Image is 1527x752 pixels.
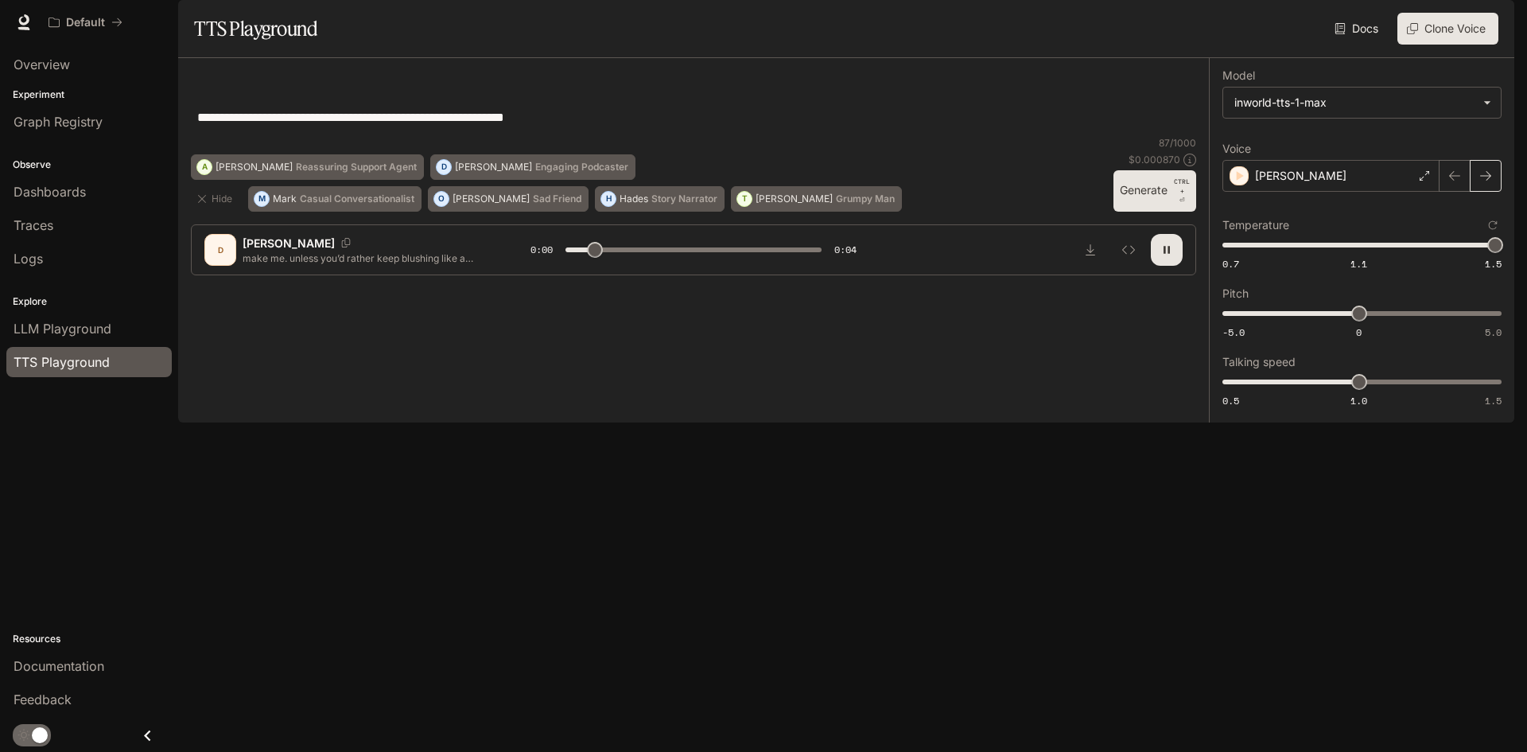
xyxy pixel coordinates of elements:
[191,186,242,212] button: Hide
[208,237,233,263] div: D
[1222,143,1251,154] p: Voice
[1350,394,1367,407] span: 1.0
[1113,234,1144,266] button: Inspect
[453,194,530,204] p: [PERSON_NAME]
[1397,13,1498,45] button: Clone Voice
[1113,170,1196,212] button: GenerateCTRL +⏎
[437,154,451,180] div: D
[535,162,628,172] p: Engaging Podcaster
[1484,216,1502,234] button: Reset to default
[1485,257,1502,271] span: 1.5
[1174,177,1190,196] p: CTRL +
[66,16,105,29] p: Default
[533,194,581,204] p: Sad Friend
[836,194,895,204] p: Grumpy Man
[455,162,532,172] p: [PERSON_NAME]
[1222,220,1289,231] p: Temperature
[335,238,357,247] button: Copy Voice ID
[1356,325,1362,339] span: 0
[530,242,553,258] span: 0:00
[1174,177,1190,205] p: ⏎
[1074,234,1106,266] button: Download audio
[1223,88,1501,118] div: inworld-tts-1-max
[595,186,725,212] button: HHadesStory Narrator
[1485,394,1502,407] span: 1.5
[254,186,269,212] div: M
[428,186,589,212] button: O[PERSON_NAME]Sad Friend
[731,186,902,212] button: T[PERSON_NAME]Grumpy Man
[434,186,449,212] div: O
[1485,325,1502,339] span: 5.0
[248,186,422,212] button: MMarkCasual Conversationalist
[1331,13,1385,45] a: Docs
[756,194,833,204] p: [PERSON_NAME]
[620,194,648,204] p: Hades
[1159,136,1196,150] p: 87 / 1000
[651,194,717,204] p: Story Narrator
[197,154,212,180] div: A
[1234,95,1475,111] div: inworld-tts-1-max
[216,162,293,172] p: [PERSON_NAME]
[737,186,752,212] div: T
[1255,168,1346,184] p: [PERSON_NAME]
[1222,357,1296,368] p: Talking speed
[41,6,130,38] button: All workspaces
[1129,153,1180,166] p: $ 0.000870
[194,13,317,45] h1: TTS Playground
[296,162,417,172] p: Reassuring Support Agent
[243,251,492,264] p: make me. unless you’d rather keep blushing like a Gryffindor caught cheating in Potions
[1222,325,1245,339] span: -5.0
[834,242,857,258] span: 0:04
[1222,70,1255,81] p: Model
[601,186,616,212] div: H
[1222,257,1239,271] span: 0.7
[243,235,335,251] p: [PERSON_NAME]
[191,154,424,180] button: A[PERSON_NAME]Reassuring Support Agent
[1222,394,1239,407] span: 0.5
[273,194,297,204] p: Mark
[430,154,635,180] button: D[PERSON_NAME]Engaging Podcaster
[1350,257,1367,271] span: 1.1
[300,194,414,204] p: Casual Conversationalist
[1222,288,1249,299] p: Pitch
